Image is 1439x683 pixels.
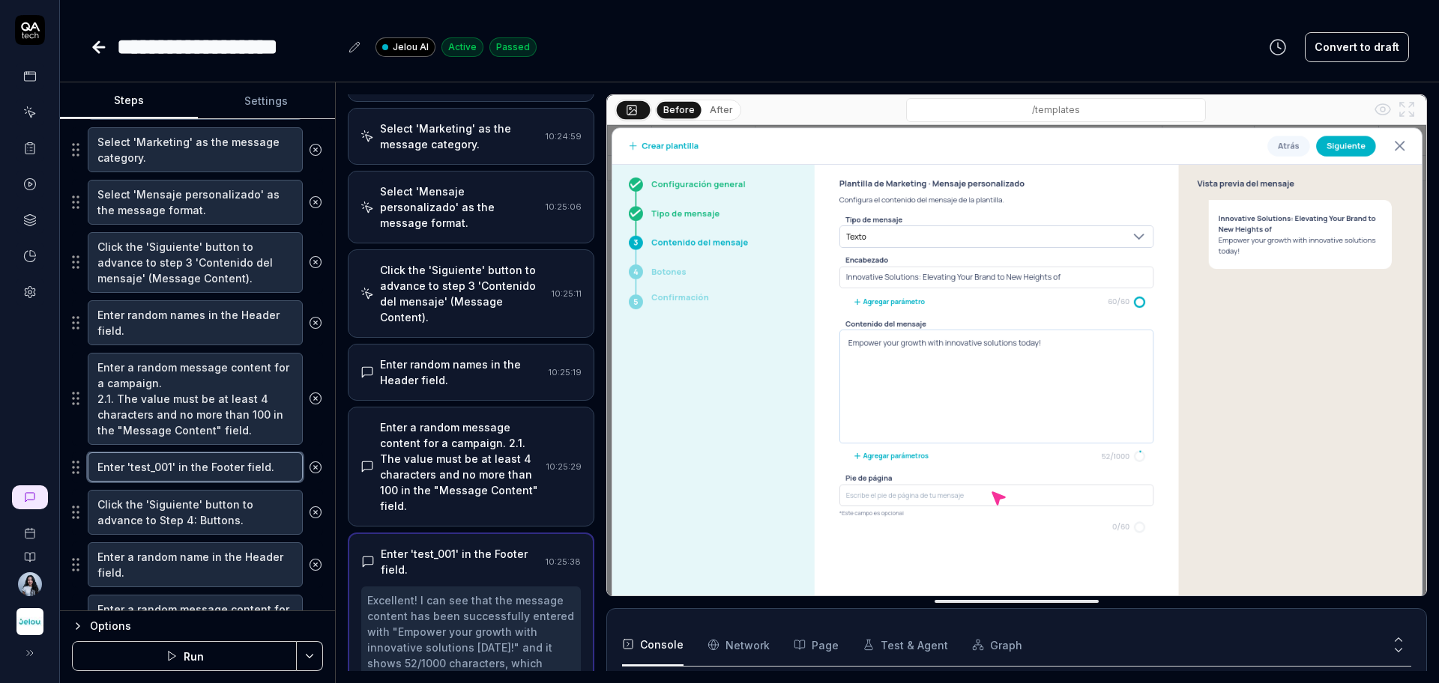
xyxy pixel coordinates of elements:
[380,262,546,325] div: Click the 'Siguiente' button to advance to step 3 'Contenido del mensaje' (Message Content).
[1395,97,1419,121] button: Open in full screen
[303,452,328,482] button: Remove step
[303,550,328,580] button: Remove step
[546,131,582,142] time: 10:24:59
[375,37,435,57] a: Jelou AI
[380,121,540,152] div: Select 'Marketing' as the message category.
[1260,32,1296,62] button: View version history
[60,83,198,119] button: Steps
[552,288,582,299] time: 10:25:11
[380,183,540,231] div: Select 'Mensaje personalizado' as the message format.
[72,489,323,535] div: Suggestions
[546,461,582,472] time: 10:25:29
[607,125,1426,637] img: Screenshot
[303,247,328,277] button: Remove step
[198,83,336,119] button: Settings
[6,539,53,563] a: Documentation
[863,624,948,666] button: Test & Agent
[72,179,323,225] div: Suggestions
[18,572,42,596] img: d3b8c0a4-b2ec-4016-942c-38cd9e66fe47.jpg
[303,308,328,338] button: Remove step
[393,40,429,54] span: Jelou AI
[794,624,839,666] button: Page
[72,541,323,588] div: Suggestions
[72,127,323,173] div: Suggestions
[657,101,701,118] button: Before
[546,201,582,212] time: 10:25:06
[489,37,537,57] div: Passed
[12,485,48,509] a: New conversation
[72,641,297,671] button: Run
[622,624,684,666] button: Console
[704,102,739,118] button: After
[6,515,53,539] a: Book a call with us
[380,356,543,388] div: Enter random names in the Header field.
[72,617,323,635] button: Options
[303,135,328,165] button: Remove step
[303,187,328,217] button: Remove step
[380,419,540,514] div: Enter a random message content for a campaign. 2.1. The value must be at least 4 characters and n...
[16,608,43,635] img: Jelou AI Logo
[1305,32,1409,62] button: Convert to draft
[72,452,323,483] div: Suggestions
[303,497,328,527] button: Remove step
[441,37,483,57] div: Active
[72,352,323,446] div: Suggestions
[1371,97,1395,121] button: Show all interative elements
[549,367,582,377] time: 10:25:19
[972,624,1022,666] button: Graph
[72,300,323,346] div: Suggestions
[72,231,323,294] div: Suggestions
[546,556,581,567] time: 10:25:38
[6,596,53,638] button: Jelou AI Logo
[708,624,770,666] button: Network
[303,383,328,413] button: Remove step
[90,617,323,635] div: Options
[381,546,540,577] div: Enter 'test_001' in the Footer field.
